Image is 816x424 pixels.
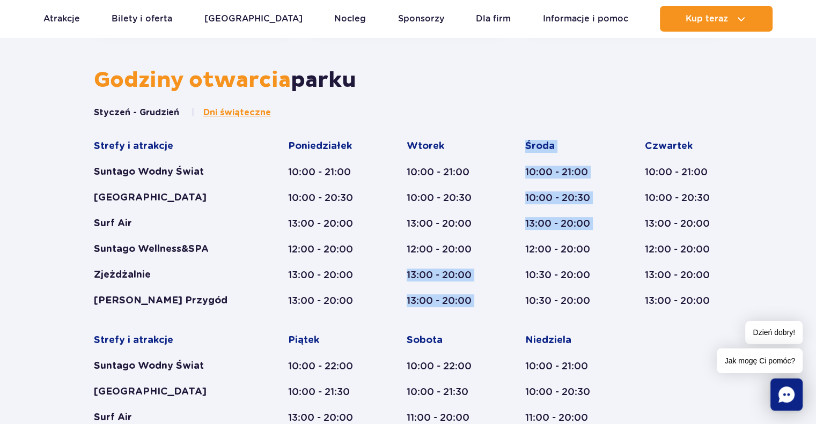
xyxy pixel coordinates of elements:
[407,294,484,307] div: 13:00 - 20:00
[476,6,511,32] a: Dla firm
[645,140,722,153] div: Czwartek
[407,217,484,230] div: 13:00 - 20:00
[525,166,604,178] div: 10:00 - 21:00
[525,243,604,256] div: 12:00 - 20:00
[660,6,773,32] button: Kup teraz
[717,348,803,373] span: Jak mogę Ci pomóc?
[94,385,247,398] div: [GEOGRAPHIC_DATA]
[288,140,365,153] div: Poniedziałek
[94,67,722,94] h2: parku
[94,67,291,94] span: Godziny otwarcia
[745,321,803,344] span: Dzień dobry!
[407,411,484,424] div: 11:00 - 20:00
[525,294,604,307] div: 10:30 - 20:00
[43,6,80,32] a: Atrakcje
[525,191,604,204] div: 10:00 - 20:30
[288,166,365,178] div: 10:00 - 21:00
[525,334,604,347] div: Niedziela
[645,191,722,204] div: 10:00 - 20:30
[288,334,365,347] div: Piątek
[288,294,365,307] div: 13:00 - 20:00
[94,166,247,178] div: Suntago Wodny Świat
[407,243,484,256] div: 12:00 - 20:00
[288,360,365,373] div: 10:00 - 22:00
[94,217,247,230] div: Surf Air
[645,269,722,281] div: 13:00 - 20:00
[94,243,247,256] div: Suntago Wellness&SPA
[204,6,303,32] a: [GEOGRAPHIC_DATA]
[645,243,722,256] div: 12:00 - 20:00
[525,411,604,424] div: 11:00 - 20:00
[288,269,365,281] div: 13:00 - 20:00
[525,269,604,281] div: 10:30 - 20:00
[288,385,365,398] div: 10:00 - 21:30
[525,217,604,230] div: 13:00 - 20:00
[543,6,628,32] a: Informacje i pomoc
[525,140,604,153] div: Środa
[112,6,172,32] a: Bilety i oferta
[288,191,365,204] div: 10:00 - 20:30
[525,385,604,398] div: 10:00 - 20:30
[288,411,365,424] div: 13:00 - 20:00
[645,217,722,230] div: 13:00 - 20:00
[94,269,247,281] div: Zjeżdżalnie
[398,6,444,32] a: Sponsorzy
[407,334,484,347] div: Sobota
[770,378,803,411] div: Chat
[525,360,604,373] div: 10:00 - 21:00
[94,360,247,373] div: Suntago Wodny Świat
[94,294,247,307] div: [PERSON_NAME] Przygód
[94,140,247,153] div: Strefy i atrakcje
[288,217,365,230] div: 13:00 - 20:00
[288,243,365,256] div: 12:00 - 20:00
[645,294,722,307] div: 13:00 - 20:00
[203,107,271,118] span: Dni świąteczne
[407,140,484,153] div: Wtorek
[407,385,484,398] div: 10:00 - 21:30
[407,191,484,204] div: 10:00 - 20:30
[94,334,247,347] div: Strefy i atrakcje
[94,107,179,118] button: Styczeń - Grudzień
[334,6,366,32] a: Nocleg
[407,166,484,178] div: 10:00 - 21:00
[407,360,484,373] div: 10:00 - 22:00
[645,166,722,178] div: 10:00 - 21:00
[191,107,271,118] button: Dni świąteczne
[94,411,247,424] div: Surf Air
[94,191,247,204] div: [GEOGRAPHIC_DATA]
[686,14,728,24] span: Kup teraz
[407,269,484,281] div: 13:00 - 20:00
